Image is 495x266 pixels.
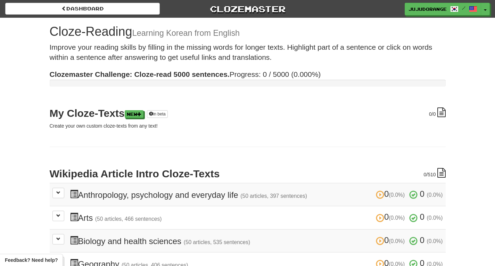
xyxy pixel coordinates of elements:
[50,70,230,78] strong: Clozemaster Challenge: Cloze-read 5000 sentences.
[409,6,447,12] span: jujudorange
[427,192,443,198] small: (0.0%)
[420,212,424,221] span: 0
[125,110,143,118] a: New
[389,192,405,198] small: (0.0%)
[389,238,405,244] small: (0.0%)
[376,189,407,199] span: 0
[405,3,481,15] a: jujudorange /
[95,216,162,222] small: (50 articles, 466 sentences)
[429,111,432,117] span: 0
[423,172,426,177] span: 0
[50,70,321,78] span: Progress: 0 / 5000 (0.000%)
[462,6,465,10] span: /
[5,257,58,264] span: Open feedback widget
[170,3,325,15] a: Clozemaster
[420,235,424,245] span: 0
[423,168,445,178] div: /510
[70,236,443,246] h3: Biology and health sciences
[184,239,250,245] small: (50 articles, 535 sentences)
[50,107,446,119] h2: My Cloze-Texts
[132,29,240,38] small: Learning Korean from English
[376,235,407,245] span: 0
[5,3,160,15] a: Dashboard
[50,122,446,129] p: Create your own custom cloze-texts from any text!
[376,212,407,221] span: 0
[50,42,446,63] p: Improve your reading skills by filling in the missing words for longer texts. Highlight part of a...
[70,212,443,223] h3: Arts
[50,168,446,179] h2: Wikipedia Article Intro Cloze-Texts
[389,215,405,221] small: (0.0%)
[240,193,307,199] small: (50 articles, 397 sentences)
[427,215,443,221] small: (0.0%)
[427,238,443,244] small: (0.0%)
[429,107,445,118] div: /0
[420,189,424,199] span: 0
[50,25,446,39] h1: Cloze-Reading
[147,110,168,118] a: in beta
[70,190,443,200] h3: Anthropology, psychology and everyday life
